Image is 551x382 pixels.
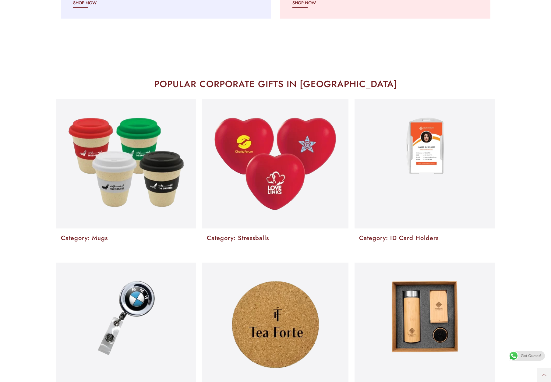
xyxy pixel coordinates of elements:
a: Category: ID Card Holders [359,234,439,242]
p: Category: Stressballs [207,233,344,243]
span: Get Quotes! [521,351,541,361]
h2: POPULAR CORPORATE GIFTS IN [GEOGRAPHIC_DATA]​ [61,80,490,89]
a: Category: Mugs [61,234,108,242]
